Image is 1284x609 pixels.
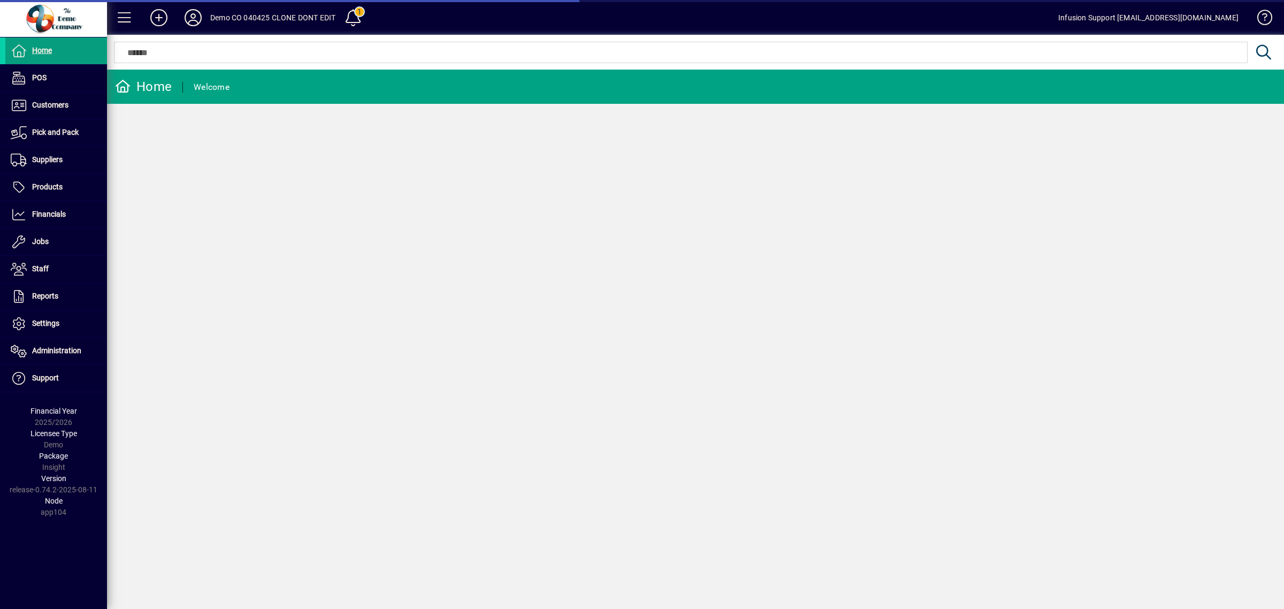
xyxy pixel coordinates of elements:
[5,310,107,337] a: Settings
[45,497,63,505] span: Node
[142,8,176,27] button: Add
[32,46,52,55] span: Home
[32,182,63,191] span: Products
[32,292,58,300] span: Reports
[5,229,107,255] a: Jobs
[32,128,79,136] span: Pick and Pack
[1058,9,1239,26] div: Infusion Support [EMAIL_ADDRESS][DOMAIN_NAME]
[5,283,107,310] a: Reports
[5,92,107,119] a: Customers
[32,155,63,164] span: Suppliers
[194,79,230,96] div: Welcome
[32,319,59,328] span: Settings
[32,101,68,109] span: Customers
[30,429,77,438] span: Licensee Type
[5,65,107,92] a: POS
[5,201,107,228] a: Financials
[32,264,49,273] span: Staff
[115,78,172,95] div: Home
[30,407,77,415] span: Financial Year
[5,365,107,392] a: Support
[32,346,81,355] span: Administration
[32,73,47,82] span: POS
[5,119,107,146] a: Pick and Pack
[5,147,107,173] a: Suppliers
[32,210,66,218] span: Financials
[5,256,107,283] a: Staff
[176,8,210,27] button: Profile
[5,174,107,201] a: Products
[5,338,107,364] a: Administration
[32,237,49,246] span: Jobs
[210,9,335,26] div: Demo CO 040425 CLONE DONT EDIT
[1249,2,1271,37] a: Knowledge Base
[41,474,66,483] span: Version
[32,374,59,382] span: Support
[39,452,68,460] span: Package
